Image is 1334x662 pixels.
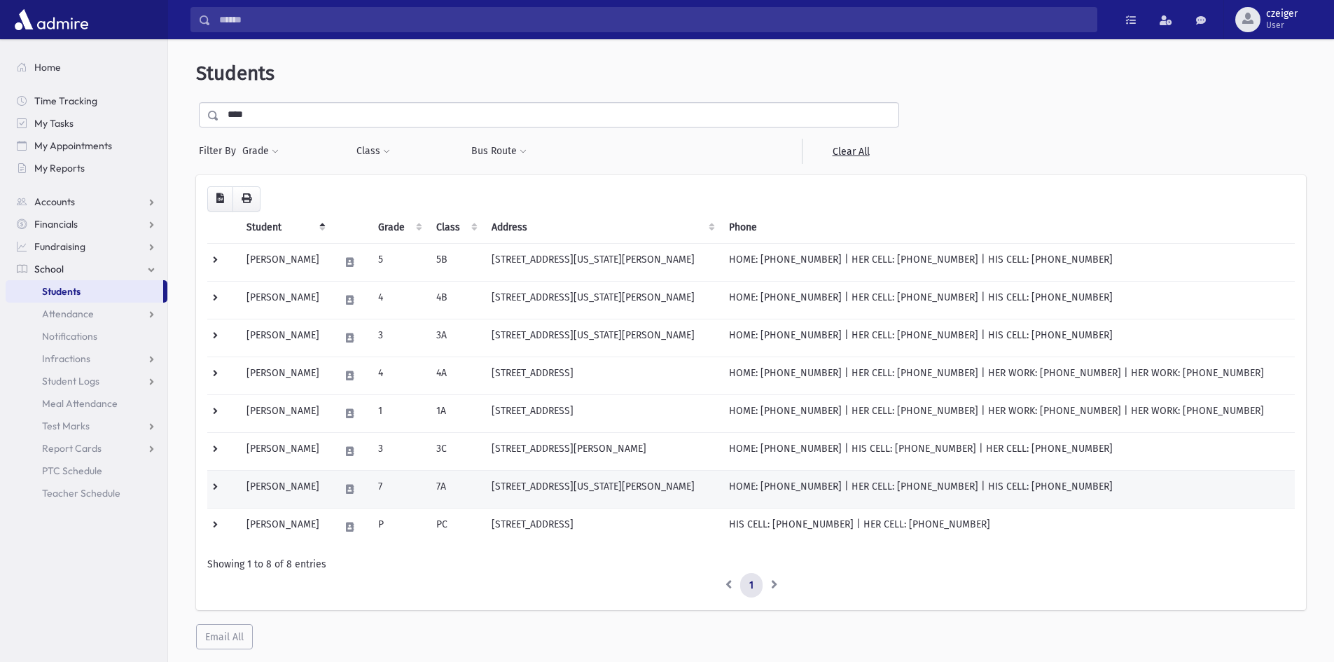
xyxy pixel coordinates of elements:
[34,95,97,107] span: Time Tracking
[483,432,721,470] td: [STREET_ADDRESS][PERSON_NAME]
[370,357,428,394] td: 4
[6,460,167,482] a: PTC Schedule
[370,212,428,244] th: Grade: activate to sort column ascending
[34,218,78,230] span: Financials
[370,319,428,357] td: 3
[428,470,483,508] td: 7A
[6,157,167,179] a: My Reports
[721,212,1295,244] th: Phone
[242,139,279,164] button: Grade
[428,357,483,394] td: 4A
[6,56,167,78] a: Home
[211,7,1097,32] input: Search
[6,415,167,437] a: Test Marks
[370,394,428,432] td: 1
[238,357,331,394] td: [PERSON_NAME]
[42,375,99,387] span: Student Logs
[370,243,428,281] td: 5
[42,464,102,477] span: PTC Schedule
[34,139,112,152] span: My Appointments
[6,213,167,235] a: Financials
[428,508,483,546] td: PC
[42,397,118,410] span: Meal Attendance
[42,285,81,298] span: Students
[370,508,428,546] td: P
[740,573,763,598] a: 1
[721,394,1295,432] td: HOME: [PHONE_NUMBER] | HER CELL: [PHONE_NUMBER] | HER WORK: [PHONE_NUMBER] | HER WORK: [PHONE_NUM...
[42,308,94,320] span: Attendance
[428,281,483,319] td: 4B
[199,144,242,158] span: Filter By
[471,139,527,164] button: Bus Route
[428,243,483,281] td: 5B
[721,281,1295,319] td: HOME: [PHONE_NUMBER] | HER CELL: [PHONE_NUMBER] | HIS CELL: [PHONE_NUMBER]
[6,482,167,504] a: Teacher Schedule
[483,508,721,546] td: [STREET_ADDRESS]
[721,357,1295,394] td: HOME: [PHONE_NUMBER] | HER CELL: [PHONE_NUMBER] | HER WORK: [PHONE_NUMBER] | HER WORK: [PHONE_NUM...
[370,432,428,470] td: 3
[6,280,163,303] a: Students
[428,394,483,432] td: 1A
[483,281,721,319] td: [STREET_ADDRESS][US_STATE][PERSON_NAME]
[356,139,391,164] button: Class
[238,508,331,546] td: [PERSON_NAME]
[207,557,1295,572] div: Showing 1 to 8 of 8 entries
[721,470,1295,508] td: HOME: [PHONE_NUMBER] | HER CELL: [PHONE_NUMBER] | HIS CELL: [PHONE_NUMBER]
[42,330,97,343] span: Notifications
[6,191,167,213] a: Accounts
[42,442,102,455] span: Report Cards
[1266,20,1298,31] span: User
[238,432,331,470] td: [PERSON_NAME]
[6,392,167,415] a: Meal Attendance
[196,62,275,85] span: Students
[428,319,483,357] td: 3A
[34,240,85,253] span: Fundraising
[428,212,483,244] th: Class: activate to sort column ascending
[483,243,721,281] td: [STREET_ADDRESS][US_STATE][PERSON_NAME]
[428,432,483,470] td: 3C
[483,394,721,432] td: [STREET_ADDRESS]
[238,470,331,508] td: [PERSON_NAME]
[6,347,167,370] a: Infractions
[6,90,167,112] a: Time Tracking
[42,352,90,365] span: Infractions
[721,508,1295,546] td: HIS CELL: [PHONE_NUMBER] | HER CELL: [PHONE_NUMBER]
[483,470,721,508] td: [STREET_ADDRESS][US_STATE][PERSON_NAME]
[802,139,899,164] a: Clear All
[34,162,85,174] span: My Reports
[11,6,92,34] img: AdmirePro
[238,281,331,319] td: [PERSON_NAME]
[34,61,61,74] span: Home
[6,325,167,347] a: Notifications
[34,117,74,130] span: My Tasks
[238,212,331,244] th: Student: activate to sort column descending
[6,235,167,258] a: Fundraising
[721,432,1295,470] td: HOME: [PHONE_NUMBER] | HIS CELL: [PHONE_NUMBER] | HER CELL: [PHONE_NUMBER]
[42,487,120,499] span: Teacher Schedule
[6,370,167,392] a: Student Logs
[483,319,721,357] td: [STREET_ADDRESS][US_STATE][PERSON_NAME]
[6,303,167,325] a: Attendance
[721,243,1295,281] td: HOME: [PHONE_NUMBER] | HER CELL: [PHONE_NUMBER] | HIS CELL: [PHONE_NUMBER]
[370,470,428,508] td: 7
[6,258,167,280] a: School
[238,243,331,281] td: [PERSON_NAME]
[34,263,64,275] span: School
[34,195,75,208] span: Accounts
[232,186,260,212] button: Print
[196,624,253,649] button: Email All
[6,112,167,135] a: My Tasks
[6,135,167,157] a: My Appointments
[483,212,721,244] th: Address: activate to sort column ascending
[238,319,331,357] td: [PERSON_NAME]
[721,319,1295,357] td: HOME: [PHONE_NUMBER] | HER CELL: [PHONE_NUMBER] | HIS CELL: [PHONE_NUMBER]
[1266,8,1298,20] span: czeiger
[207,186,233,212] button: CSV
[238,394,331,432] td: [PERSON_NAME]
[483,357,721,394] td: [STREET_ADDRESS]
[370,281,428,319] td: 4
[42,420,90,432] span: Test Marks
[6,437,167,460] a: Report Cards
